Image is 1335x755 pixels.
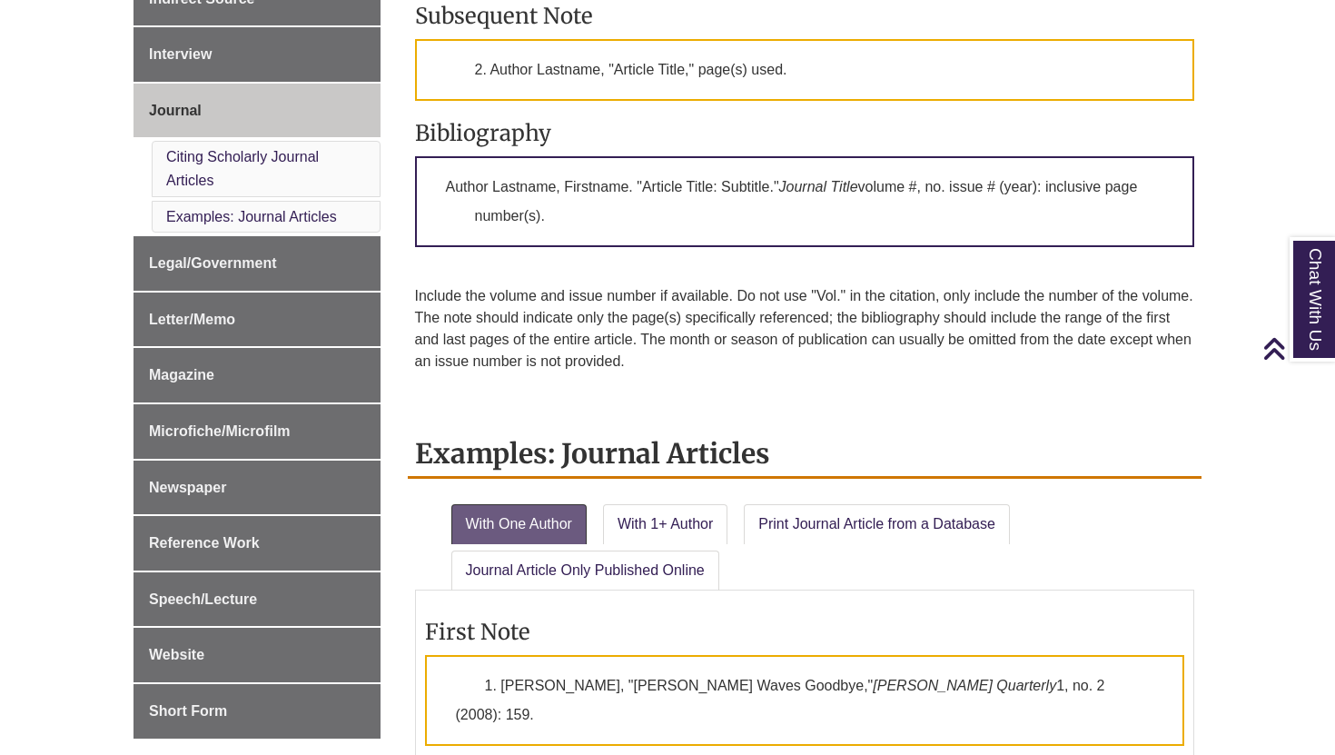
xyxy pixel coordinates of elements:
a: Letter/Memo [133,293,381,347]
h3: First Note [425,618,1185,646]
span: Magazine [149,367,214,382]
h2: Examples: Journal Articles [408,431,1202,479]
a: Website [133,628,381,682]
a: Microfiche/Microfilm [133,404,381,459]
a: Magazine [133,348,381,402]
span: Short Form [149,703,227,719]
span: Speech/Lecture [149,591,257,607]
a: Journal Article Only Published Online [451,551,719,591]
a: Print Journal Article from a Database [744,504,1010,544]
a: Interview [133,27,381,82]
a: Back to Top [1262,336,1330,361]
span: Microfiche/Microfilm [149,423,291,439]
em: [PERSON_NAME] Quarterly [873,678,1056,693]
a: Reference Work [133,516,381,571]
p: Include the volume and issue number if available. Do not use "Vol." in the citation, only include... [415,285,1195,373]
h3: Subsequent Note [415,2,1195,30]
span: Website [149,647,204,662]
a: Journal [133,84,381,138]
a: Short Form [133,684,381,739]
a: With 1+ Author [603,504,727,544]
p: 2. Author Lastname, "Article Title," page(s) used. [415,39,1195,101]
span: Reference Work [149,535,260,551]
p: Author Lastname, Firstname. "Article Title: Subtitle." volume #, no. issue # (year): inclusive pa... [415,156,1195,247]
a: Citing Scholarly Journal Articles [166,149,319,188]
h3: Bibliography [415,119,1195,147]
a: Speech/Lecture [133,572,381,627]
span: Legal/Government [149,255,276,271]
span: Letter/Memo [149,312,235,327]
p: 1. [PERSON_NAME], "[PERSON_NAME] Waves Goodbye," 1, no. 2 (2008): 159. [425,655,1185,746]
em: Journal Title [779,179,858,194]
span: Interview [149,46,212,62]
span: Journal [149,103,202,118]
a: Examples: Journal Articles [166,209,337,224]
a: Legal/Government [133,236,381,291]
a: With One Author [451,504,587,544]
a: Newspaper [133,461,381,515]
span: Newspaper [149,480,226,495]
